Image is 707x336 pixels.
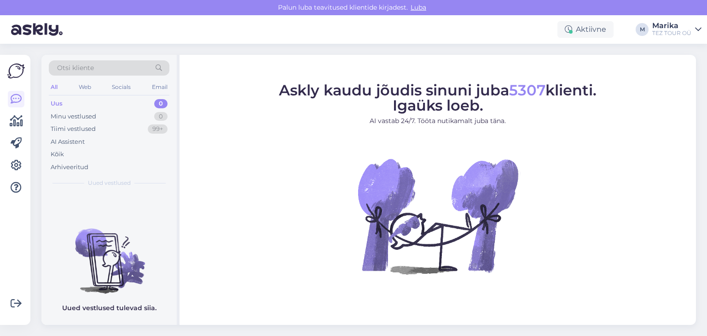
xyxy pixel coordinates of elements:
[110,81,133,93] div: Socials
[154,112,168,121] div: 0
[62,303,156,313] p: Uued vestlused tulevad siia.
[51,124,96,134] div: Tiimi vestlused
[148,124,168,134] div: 99+
[41,212,177,295] img: No chats
[652,22,701,37] a: MarikaTEZ TOUR OÜ
[49,81,59,93] div: All
[279,116,597,125] p: AI vastab 24/7. Tööta nutikamalt juba täna.
[355,133,521,299] img: No Chat active
[557,21,614,38] div: Aktiivne
[51,150,64,159] div: Kõik
[77,81,93,93] div: Web
[51,112,96,121] div: Minu vestlused
[509,81,545,99] span: 5307
[51,163,88,172] div: Arhiveeritud
[279,81,597,114] span: Askly kaudu jõudis sinuni juba klienti. Igaüks loeb.
[652,22,691,29] div: Marika
[51,137,85,147] div: AI Assistent
[408,3,429,12] span: Luba
[636,23,649,36] div: M
[150,81,169,93] div: Email
[154,99,168,108] div: 0
[88,179,131,187] span: Uued vestlused
[7,62,25,80] img: Askly Logo
[51,99,63,108] div: Uus
[652,29,691,37] div: TEZ TOUR OÜ
[57,63,94,73] span: Otsi kliente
